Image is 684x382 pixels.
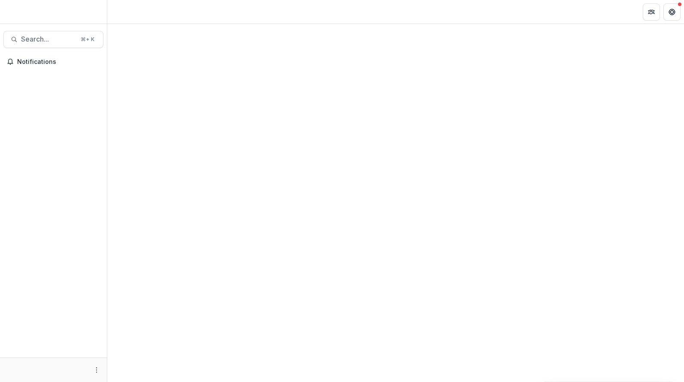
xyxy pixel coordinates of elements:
span: Notifications [17,58,100,66]
button: Get Help [663,3,681,21]
nav: breadcrumb [111,6,147,18]
span: Search... [21,35,76,43]
button: Notifications [3,55,103,69]
div: ⌘ + K [79,35,96,44]
button: More [91,365,102,375]
button: Search... [3,31,103,48]
button: Partners [643,3,660,21]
